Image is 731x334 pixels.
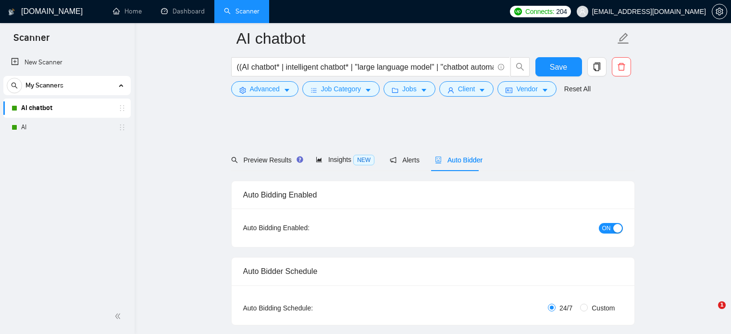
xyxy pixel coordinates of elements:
span: setting [712,8,727,15]
span: 24/7 [556,303,576,313]
a: AI [21,118,112,137]
input: Scanner name... [236,26,615,50]
span: caret-down [542,87,548,94]
span: area-chart [316,156,322,163]
a: homeHome [113,7,142,15]
span: caret-down [479,87,485,94]
span: Client [458,84,475,94]
button: delete [612,57,631,76]
span: Jobs [402,84,417,94]
button: settingAdvancedcaret-down [231,81,298,97]
span: My Scanners [25,76,63,95]
span: Vendor [516,84,537,94]
a: setting [712,8,727,15]
span: holder [118,124,126,131]
span: edit [617,32,630,45]
span: Advanced [250,84,280,94]
button: copy [587,57,607,76]
div: Auto Bidding Schedule: [243,303,370,313]
span: Insights [316,156,374,163]
button: setting [712,4,727,19]
div: Auto Bidding Enabled: [243,223,370,233]
span: Auto Bidder [435,156,483,164]
span: folder [392,87,398,94]
span: holder [118,104,126,112]
span: Save [550,61,567,73]
a: AI chatbot [21,99,112,118]
div: Auto Bidding Enabled [243,181,623,209]
span: copy [588,62,606,71]
img: upwork-logo.png [514,8,522,15]
span: notification [390,157,396,163]
input: Search Freelance Jobs... [237,61,494,73]
iframe: Intercom live chat [698,301,721,324]
span: double-left [114,311,124,321]
span: user [579,8,586,15]
span: caret-down [284,87,290,94]
span: Job Category [321,84,361,94]
span: setting [239,87,246,94]
span: 1 [718,301,726,309]
span: idcard [506,87,512,94]
span: user [447,87,454,94]
span: bars [310,87,317,94]
a: searchScanner [224,7,260,15]
span: search [7,82,22,89]
button: search [7,78,22,93]
span: Custom [588,303,619,313]
span: Connects: [525,6,554,17]
li: My Scanners [3,76,131,137]
a: New Scanner [11,53,123,72]
li: New Scanner [3,53,131,72]
button: userClientcaret-down [439,81,494,97]
span: Scanner [6,31,57,51]
button: search [510,57,530,76]
span: search [231,157,238,163]
div: Tooltip anchor [296,155,304,164]
button: Save [535,57,582,76]
span: ON [602,223,611,234]
a: dashboardDashboard [161,7,205,15]
span: Preview Results [231,156,300,164]
span: caret-down [365,87,372,94]
span: search [511,62,529,71]
a: Reset All [564,84,591,94]
span: robot [435,157,442,163]
button: barsJob Categorycaret-down [302,81,380,97]
button: folderJobscaret-down [384,81,435,97]
span: info-circle [498,64,504,70]
span: Alerts [390,156,420,164]
span: delete [612,62,631,71]
span: NEW [353,155,374,165]
div: Auto Bidder Schedule [243,258,623,285]
span: 204 [556,6,567,17]
button: idcardVendorcaret-down [497,81,556,97]
img: logo [8,4,15,20]
span: caret-down [421,87,427,94]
